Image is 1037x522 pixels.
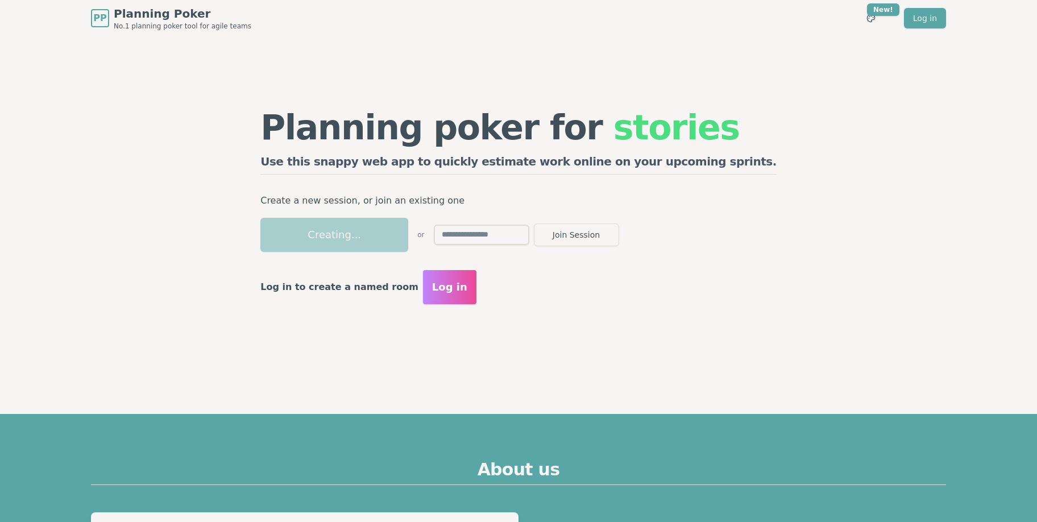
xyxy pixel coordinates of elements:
[534,223,619,246] button: Join Session
[114,22,251,31] span: No.1 planning poker tool for agile teams
[417,230,424,239] span: or
[423,270,476,304] button: Log in
[260,154,777,175] h2: Use this snappy web app to quickly estimate work online on your upcoming sprints.
[432,279,467,295] span: Log in
[867,3,899,16] div: New!
[861,8,881,28] button: New!
[260,279,418,295] p: Log in to create a named room
[904,8,946,28] a: Log in
[91,459,946,485] h2: About us
[114,6,251,22] span: Planning Poker
[93,11,106,25] span: PP
[260,110,777,144] h1: Planning poker for
[91,6,251,31] a: PPPlanning PokerNo.1 planning poker tool for agile teams
[260,193,777,209] p: Create a new session, or join an existing one
[613,107,740,147] span: stories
